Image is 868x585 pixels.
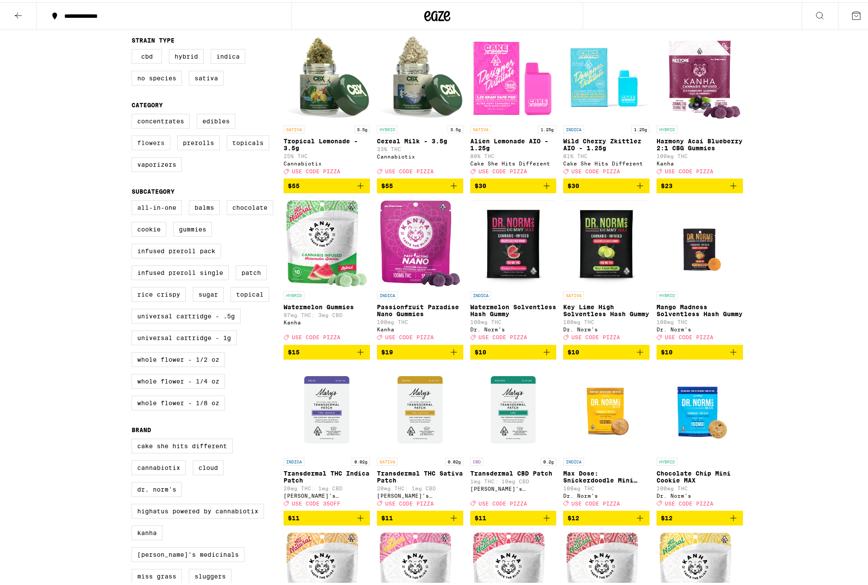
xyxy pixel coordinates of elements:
[132,241,221,256] label: Infused Preroll Pack
[657,176,743,191] button: Add to bag
[288,512,300,519] span: $11
[377,364,463,509] a: Open page for Transdermal THC Sativa Patch from Mary's Medicinals
[657,491,743,496] div: Dr. Norm's
[132,99,163,106] legend: Category
[657,151,743,157] p: 100mg THC
[563,176,650,191] button: Add to bag
[284,364,370,451] img: Mary's Medicinals - Transdermal THC Indica Patch
[284,151,370,157] p: 25% THC
[657,301,743,315] p: Mango Madness Solventless Hash Gummy
[563,456,584,463] p: INDICA
[665,166,713,172] span: USE CODE PIZZA
[284,310,370,316] p: 97mg THC: 3mg CBD
[470,136,557,149] p: Alien Lemonade AIO - 1.25g
[563,509,650,523] button: Add to bag
[470,317,557,323] p: 100mg THC
[132,69,182,83] label: No Species
[657,32,742,119] img: Kanha - Harmony Acai Blueberry 2:1 CBG Gummies
[470,301,557,315] p: Watermelon Solventless Hash Gummy
[563,136,650,149] p: Wild Cherry Zkittlez AIO - 1.25g
[189,69,224,83] label: Sativa
[284,198,370,342] a: Open page for Watermelon Gummies from Kanha
[563,324,650,330] div: Dr. Norm's
[211,47,245,62] label: Indica
[470,456,483,463] p: CBD
[132,220,166,235] label: Cookie
[563,151,650,157] p: 81% THC
[132,112,190,126] label: Concentrates
[284,159,370,164] div: Cannabiotix
[470,198,557,342] a: Open page for Watermelon Solventless Hash Gummy from Dr. Norm's
[231,285,269,300] label: Topical
[132,328,237,343] label: Universal Cartridge - 1g
[377,456,398,463] p: SATIVA
[193,458,224,473] label: Cloud
[657,32,743,176] a: Open page for Harmony Acai Blueberry 2:1 CBG Gummies from Kanha
[563,301,650,315] p: Key Lime High Solventless Hash Gummy
[377,136,463,142] p: Cereal Milk - 3.5g
[286,198,367,285] img: Kanha - Watermelon Gummies
[479,333,527,338] span: USE CODE PIZZA
[470,343,557,357] button: Add to bag
[665,499,713,504] span: USE CODE PIZZA
[284,468,370,482] p: Transdermal THC Indica Patch
[661,347,673,354] span: $10
[563,343,650,357] button: Add to bag
[657,483,743,489] p: 100mg THC
[563,198,650,342] a: Open page for Key Lime High Solventless Hash Gummy from Dr. Norm's
[132,502,264,516] label: Highatus Powered by Cannabiotix
[571,333,620,338] span: USE CODE PIZZA
[377,509,463,523] button: Add to bag
[284,483,370,489] p: 20mg THC: 1mg CBD
[377,289,398,297] p: INDICA
[381,512,393,519] span: $11
[227,198,273,213] label: Chocolate
[470,324,557,330] div: Dr. Norm's
[657,364,743,509] a: Open page for Chocolate Chip Mini Cookie MAX from Dr. Norm's
[657,343,743,357] button: Add to bag
[169,47,204,62] label: Hybrid
[377,32,463,119] img: Cannabiotix - Cereal Milk - 3.5g
[475,180,486,187] span: $30
[377,176,463,191] button: Add to bag
[541,456,556,463] p: 0.2g
[470,364,557,509] a: Open page for Transdermal CBD Patch from Mary's Medicinals
[132,545,244,560] label: [PERSON_NAME]'s Medicinals
[470,476,557,482] p: 1mg THC: 10mg CBD
[284,317,370,323] div: Kanha
[657,198,743,285] img: Dr. Norm's - Mango Madness Solventless Hash Gummy
[132,350,225,365] label: Whole Flower - 1/2 oz
[472,198,555,285] img: Dr. Norm's - Watermelon Solventless Hash Gummy
[470,151,557,157] p: 80% THC
[132,480,182,495] label: Dr. Norm's
[475,347,486,354] span: $10
[284,456,304,463] p: INDICA
[284,176,370,191] button: Add to bag
[132,458,186,473] label: Cannabiotix
[132,523,162,538] label: Kanha
[657,468,743,482] p: Chocolate Chip Mini Cookie MAX
[538,123,556,131] p: 1.25g
[227,133,269,148] label: Topicals
[470,176,557,191] button: Add to bag
[470,32,557,119] img: Cake She Hits Different - Alien Lemonade AIO - 1.25g
[284,509,370,523] button: Add to bag
[563,364,650,451] img: Dr. Norm's - Max Dose: Snickerdoodle Mini Cookie - Indica
[564,198,648,285] img: Dr. Norm's - Key Lime High Solventless Hash Gummy
[571,166,620,172] span: USE CODE PIZZA
[132,186,175,193] legend: Subcategory
[284,289,304,297] p: HYBRID
[377,301,463,315] p: Passionfruit Paradise Nano Gummies
[470,159,557,164] div: Cake She Hits Different
[563,32,650,119] img: Cake She Hits Different - Wild Cherry Zkittlez AIO - 1.25g
[568,180,579,187] span: $30
[448,123,463,131] p: 3.5g
[284,301,370,308] p: Watermelon Gummies
[288,347,300,354] span: $15
[132,372,225,387] label: Whole Flower - 1/4 oz
[132,133,170,148] label: Flowers
[132,567,182,582] label: Miss Grass
[132,285,186,300] label: Rice Crispy
[470,289,491,297] p: INDICA
[377,123,398,131] p: HYBRID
